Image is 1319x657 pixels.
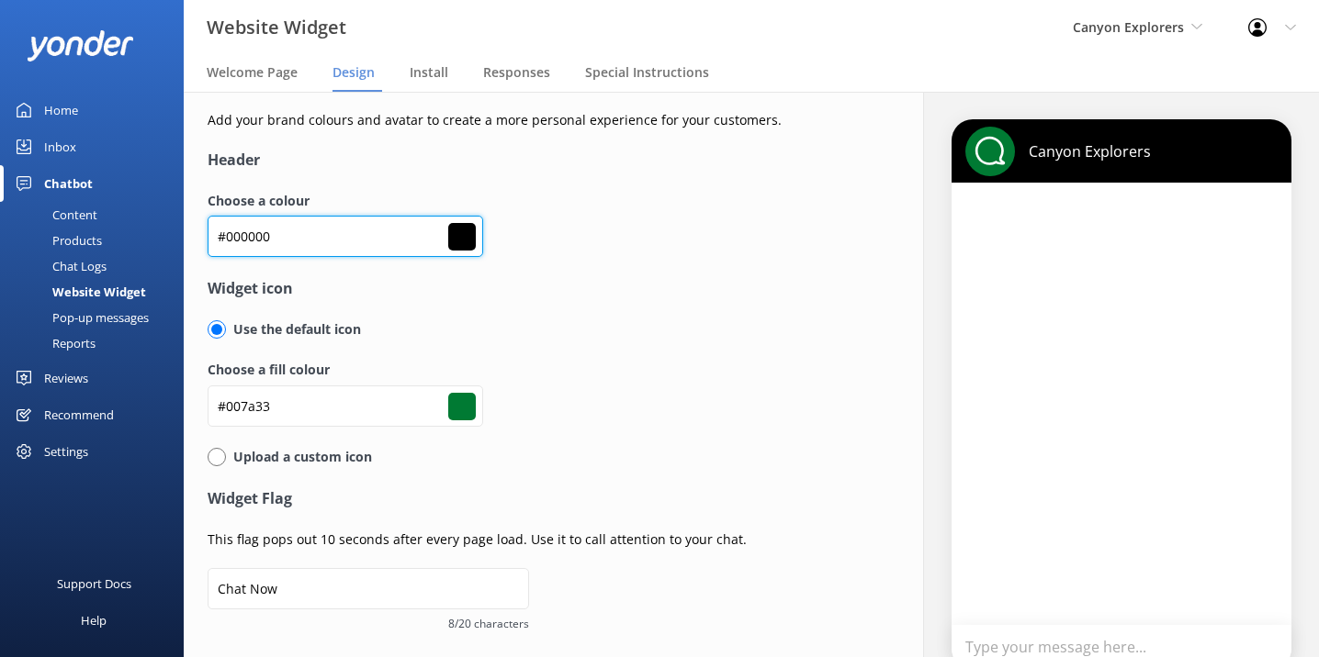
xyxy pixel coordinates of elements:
[44,128,76,165] div: Inbox
[208,568,529,609] input: Chat
[44,165,93,202] div: Chatbot
[11,330,184,356] a: Reports
[44,396,114,433] div: Recommend
[1015,141,1151,161] p: Canyon Explorers
[11,253,107,279] div: Chat Logs
[208,529,851,550] p: This flag pops out 10 seconds after every page load. Use it to call attention to your chat.
[11,202,97,228] div: Content
[333,63,375,82] span: Design
[207,63,298,82] span: Welcome Page
[410,63,448,82] span: Install
[11,279,146,305] div: Website Widget
[483,63,550,82] span: Responses
[11,330,96,356] div: Reports
[226,447,372,467] p: Upload a custom icon
[11,228,102,253] div: Products
[208,277,851,301] h4: Widget icon
[81,602,107,639] div: Help
[57,565,131,602] div: Support Docs
[11,279,184,305] a: Website Widget
[226,319,361,340] p: Use the default icon
[208,149,851,173] h4: Header
[1073,18,1184,36] span: Canyon Explorers
[11,202,184,228] a: Content
[44,360,88,396] div: Reviews
[208,615,529,632] span: 8/20 characters
[208,360,851,380] label: Choose a fill colour
[208,110,851,130] p: Add your brand colours and avatar to create a more personal experience for your customers.
[44,92,78,128] div: Home
[585,63,709,82] span: Special Instructions
[11,305,149,330] div: Pop-up messages
[207,13,346,42] h3: Website Widget
[208,191,851,211] label: Choose a colour
[28,30,133,61] img: yonder-white-logo.png
[11,253,184,279] a: Chat Logs
[208,487,851,511] h4: Widget Flag
[11,305,184,330] a: Pop-up messages
[44,433,88,470] div: Settings
[11,228,184,253] a: Products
